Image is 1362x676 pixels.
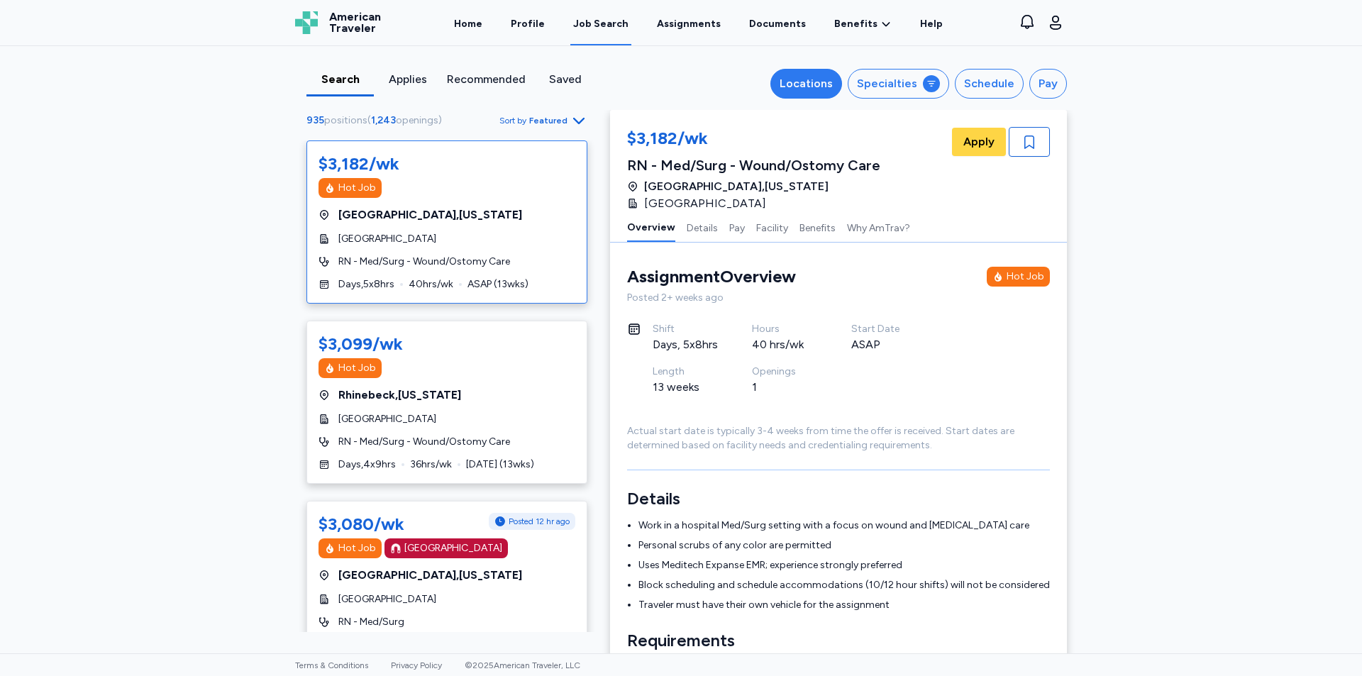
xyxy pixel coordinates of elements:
[627,629,1050,652] h3: Requirements
[319,513,404,536] div: $3,080/wk
[338,435,510,449] span: RN - Med/Surg - Wound/Ostomy Care
[847,212,910,242] button: Why AmTrav?
[627,265,796,288] div: Assignment Overview
[955,69,1024,99] button: Schedule
[729,212,745,242] button: Pay
[338,412,436,426] span: [GEOGRAPHIC_DATA]
[338,458,396,472] span: Days , 4 x 9 hrs
[1029,69,1067,99] button: Pay
[653,379,718,396] div: 13 weeks
[687,212,718,242] button: Details
[312,71,368,88] div: Search
[653,322,718,336] div: Shift
[391,660,442,670] a: Privacy Policy
[851,336,917,353] div: ASAP
[295,11,318,34] img: Logo
[338,592,436,606] span: [GEOGRAPHIC_DATA]
[306,114,324,126] span: 935
[857,75,917,92] div: Specialties
[952,128,1006,156] button: Apply
[529,115,567,126] span: Featured
[409,277,453,292] span: 40 hrs/wk
[371,114,396,126] span: 1,243
[638,578,1050,592] li: Block scheduling and schedule accommodations (10/12 hour shifts) will not be considered
[467,277,528,292] span: ASAP ( 13 wks)
[1007,270,1044,284] div: Hot Job
[627,291,1050,305] div: Posted 2+ weeks ago
[295,660,368,670] a: Terms & Conditions
[644,178,829,195] span: [GEOGRAPHIC_DATA] , [US_STATE]
[848,69,949,99] button: Specialties
[338,361,376,375] div: Hot Job
[380,71,436,88] div: Applies
[573,17,629,31] div: Job Search
[627,424,1050,453] div: Actual start date is typically 3-4 weeks from time the offer is received. Start dates are determi...
[499,115,526,126] span: Sort by
[644,195,766,212] span: [GEOGRAPHIC_DATA]
[338,567,522,584] span: [GEOGRAPHIC_DATA] , [US_STATE]
[319,333,403,355] div: $3,099/wk
[627,127,880,153] div: $3,182/wk
[780,75,833,92] div: Locations
[799,212,836,242] button: Benefits
[338,181,376,195] div: Hot Job
[752,365,817,379] div: Openings
[638,598,1050,612] li: Traveler must have their own vehicle for the assignment
[756,212,788,242] button: Facility
[834,17,877,31] span: Benefits
[329,11,381,34] span: American Traveler
[338,232,436,246] span: [GEOGRAPHIC_DATA]
[627,155,880,175] div: RN - Med/Surg - Wound/Ostomy Care
[410,458,452,472] span: 36 hrs/wk
[324,114,367,126] span: positions
[851,322,917,336] div: Start Date
[466,458,534,472] span: [DATE] ( 13 wks)
[465,660,580,670] span: © 2025 American Traveler, LLC
[319,153,399,175] div: $3,182/wk
[752,336,817,353] div: 40 hrs/wk
[396,114,438,126] span: openings
[834,17,892,31] a: Benefits
[338,206,522,223] span: [GEOGRAPHIC_DATA] , [US_STATE]
[752,322,817,336] div: Hours
[638,538,1050,553] li: Personal scrubs of any color are permitted
[627,487,1050,510] h3: Details
[638,558,1050,572] li: Uses Meditech Expanse EMR; experience strongly preferred
[499,112,587,129] button: Sort byFeatured
[638,519,1050,533] li: Work in a hospital Med/Surg setting with a focus on wound and [MEDICAL_DATA] care
[627,212,675,242] button: Overview
[338,255,510,269] span: RN - Med/Surg - Wound/Ostomy Care
[306,113,448,128] div: ( )
[338,277,394,292] span: Days , 5 x 8 hrs
[338,387,461,404] span: Rhinebeck , [US_STATE]
[653,365,718,379] div: Length
[752,379,817,396] div: 1
[770,69,842,99] button: Locations
[404,541,502,555] div: [GEOGRAPHIC_DATA]
[338,541,376,555] div: Hot Job
[537,71,593,88] div: Saved
[338,615,404,629] span: RN - Med/Surg
[570,1,631,45] a: Job Search
[653,336,718,353] div: Days, 5x8hrs
[1039,75,1058,92] div: Pay
[509,516,570,527] span: Posted 12 hr ago
[964,75,1014,92] div: Schedule
[963,133,995,150] span: Apply
[447,71,526,88] div: Recommended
